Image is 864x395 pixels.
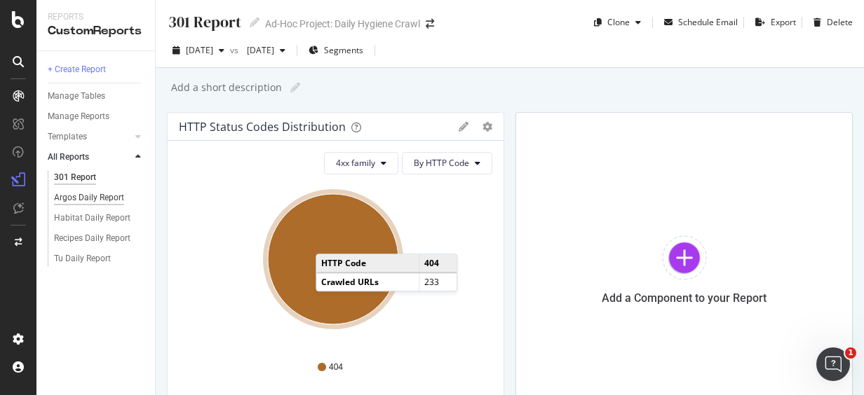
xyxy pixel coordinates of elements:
button: Export [750,11,796,34]
td: Crawled URLs [316,272,419,291]
div: Habitat Daily Report [54,211,130,226]
span: By HTTP Code [414,157,469,169]
td: HTTP Code [316,254,419,272]
a: Templates [48,130,131,144]
div: Reports [48,11,144,23]
div: Ad-Hoc Project: Daily Hygiene Crawl [265,17,420,31]
svg: A chart. [179,186,487,348]
div: 301 Report [54,170,96,185]
div: Add a short description [170,81,282,95]
button: 4xx family [324,152,398,174]
div: gear [482,122,492,132]
span: 404 [329,361,343,373]
div: Manage Reports [48,109,109,124]
span: 2025 Sep. 5th [186,44,213,56]
div: Templates [48,130,87,144]
div: Delete [827,16,853,28]
div: Clone [607,16,630,28]
a: Tu Daily Report [54,251,145,266]
td: 233 [419,272,457,291]
span: 2025 Aug. 8th [241,44,274,56]
div: Add a Component to your Report [602,291,767,305]
button: By HTTP Code [402,152,492,174]
div: CustomReports [48,23,144,39]
span: vs [230,44,241,56]
i: Edit report name [250,18,259,27]
div: Tu Daily Report [54,251,111,266]
div: Schedule Email [678,16,738,28]
span: Segments [324,44,363,56]
div: HTTP Status Codes Distribution [179,120,346,134]
button: Segments [303,39,369,62]
i: Edit report name [290,83,300,92]
a: Argos Daily Report [54,190,145,205]
div: Argos Daily Report [54,190,124,205]
button: Schedule Email [659,11,738,34]
div: Export [771,16,796,28]
a: All Reports [48,150,131,165]
div: + Create Report [48,62,106,77]
span: 1 [845,347,856,359]
iframe: Intercom live chat [816,347,850,381]
a: Manage Tables [48,89,145,104]
a: Manage Reports [48,109,145,124]
button: [DATE] [167,39,230,62]
a: + Create Report [48,62,145,77]
div: Recipes Daily Report [54,231,130,246]
a: Habitat Daily Report [54,211,145,226]
div: arrow-right-arrow-left [426,19,434,29]
a: Recipes Daily Report [54,231,145,246]
button: Clone [588,11,647,34]
button: [DATE] [241,39,291,62]
div: 301 Report [167,11,241,33]
td: 404 [419,254,457,272]
div: Manage Tables [48,89,105,104]
button: Delete [808,11,853,34]
a: 301 Report [54,170,145,185]
div: All Reports [48,150,89,165]
span: 4xx family [336,157,375,169]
